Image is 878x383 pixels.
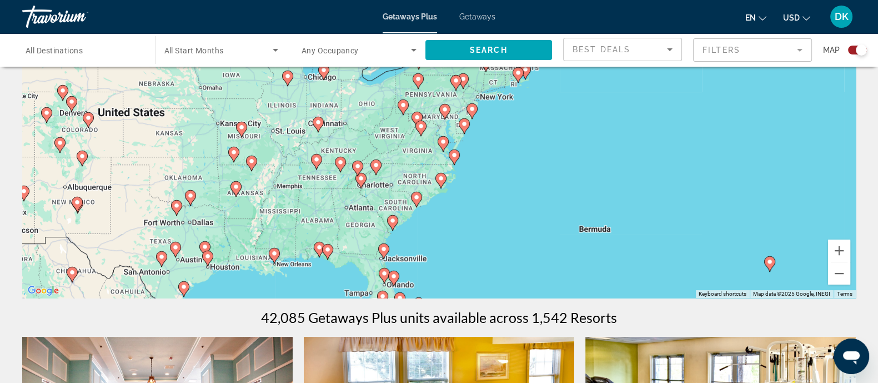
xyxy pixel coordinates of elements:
a: Open this area in Google Maps (opens a new window) [25,283,62,298]
span: Map [823,42,840,58]
a: Getaways [459,12,495,21]
a: Travorium [22,2,133,31]
span: USD [783,13,800,22]
button: Search [425,40,553,60]
button: Filter [693,38,812,62]
span: Any Occupancy [302,46,359,55]
mat-select: Sort by [573,43,673,56]
a: Getaways Plus [383,12,437,21]
button: Keyboard shortcuts [699,290,746,298]
span: All Destinations [26,46,83,55]
button: Zoom out [828,262,850,285]
span: All Start Months [164,46,224,55]
img: Google [25,283,62,298]
h1: 42,085 Getaways Plus units available across 1,542 Resorts [261,309,617,326]
a: Terms (opens in new tab) [837,291,852,297]
button: User Menu [827,5,856,28]
span: Search [470,46,508,54]
button: Zoom in [828,240,850,262]
span: DK [835,11,849,22]
button: Change currency [783,9,810,26]
button: Change language [745,9,766,26]
iframe: Button to launch messaging window [834,339,869,374]
span: Map data ©2025 Google, INEGI [753,291,830,297]
span: Best Deals [573,45,630,54]
span: en [745,13,756,22]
